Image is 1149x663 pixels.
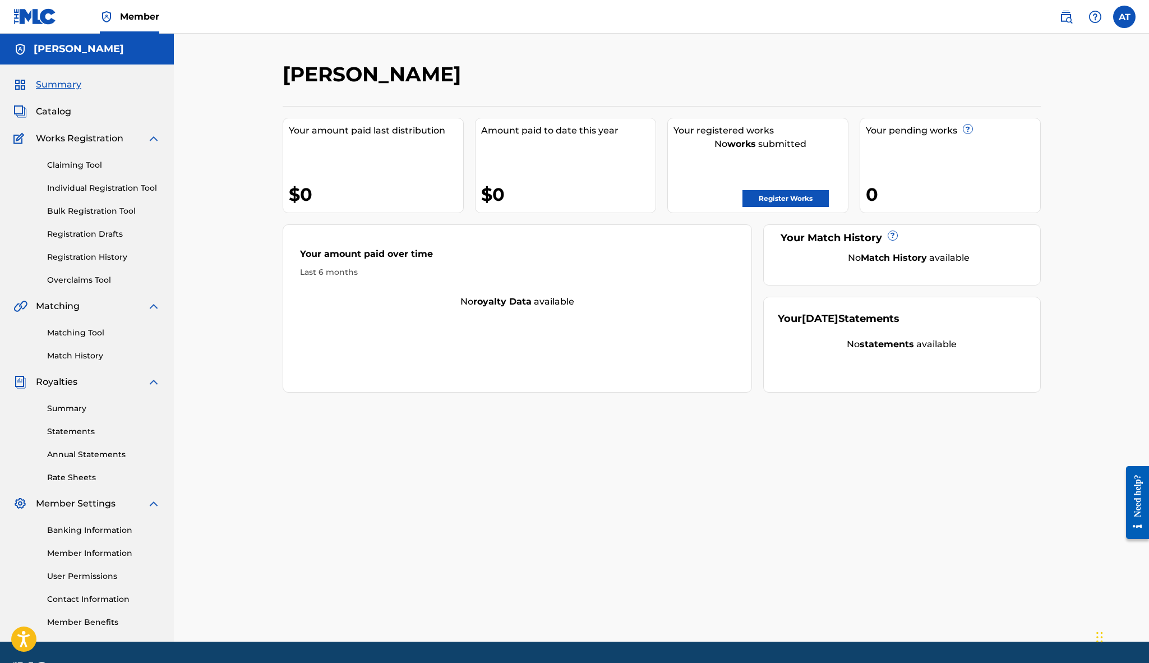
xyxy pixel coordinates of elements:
img: Catalog [13,105,27,118]
div: Your Match History [778,231,1026,246]
a: Summary [47,403,160,415]
span: Works Registration [36,132,123,145]
div: Your amount paid last distribution [289,124,463,137]
a: Statements [47,426,160,438]
div: No available [778,338,1026,351]
img: Summary [13,78,27,91]
div: Amount paid to date this year [481,124,656,137]
a: Matching Tool [47,327,160,339]
img: expand [147,497,160,510]
div: Help [1084,6,1106,28]
img: Royalties [13,375,27,389]
span: Matching [36,300,80,313]
a: Contact Information [47,593,160,605]
div: No available [283,295,752,309]
div: No available [792,251,1026,265]
iframe: Chat Widget [1093,609,1149,663]
a: Registration Drafts [47,228,160,240]
div: $0 [289,182,463,207]
a: Member Information [47,547,160,559]
div: Last 6 months [300,266,735,278]
a: User Permissions [47,570,160,582]
a: Public Search [1055,6,1077,28]
a: Rate Sheets [47,472,160,484]
div: Your pending works [866,124,1040,137]
a: Individual Registration Tool [47,182,160,194]
img: help [1088,10,1102,24]
span: Summary [36,78,81,91]
span: [DATE] [802,312,838,325]
a: Claiming Tool [47,159,160,171]
strong: Match History [861,252,927,263]
a: Overclaims Tool [47,274,160,286]
div: Your amount paid over time [300,247,735,266]
div: No submitted [673,137,848,151]
span: ? [888,231,897,240]
a: Match History [47,350,160,362]
div: $0 [481,182,656,207]
img: search [1059,10,1073,24]
h2: [PERSON_NAME] [283,62,467,87]
a: Banking Information [47,524,160,536]
strong: royalty data [473,296,532,307]
span: Royalties [36,375,77,389]
img: Member Settings [13,497,27,510]
img: expand [147,375,160,389]
img: Matching [13,300,27,313]
strong: statements [860,339,914,349]
img: Top Rightsholder [100,10,113,24]
a: Registration History [47,251,160,263]
span: ? [963,125,972,133]
span: Member [120,10,159,23]
div: Drag [1096,620,1103,654]
img: expand [147,132,160,145]
span: Catalog [36,105,71,118]
a: Bulk Registration Tool [47,205,160,217]
div: User Menu [1113,6,1136,28]
a: Member Benefits [47,616,160,628]
div: Your registered works [673,124,848,137]
span: Member Settings [36,497,116,510]
h5: ALIOUNE B THIAM [34,43,124,56]
img: expand [147,300,160,313]
a: Register Works [742,190,829,207]
img: MLC Logo [13,8,57,25]
a: CatalogCatalog [13,105,71,118]
a: SummarySummary [13,78,81,91]
strong: works [727,139,756,149]
div: Your Statements [778,311,899,326]
a: Annual Statements [47,449,160,461]
img: Accounts [13,43,27,56]
div: 0 [866,182,1040,207]
iframe: Resource Center [1118,456,1149,549]
img: Works Registration [13,132,28,145]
